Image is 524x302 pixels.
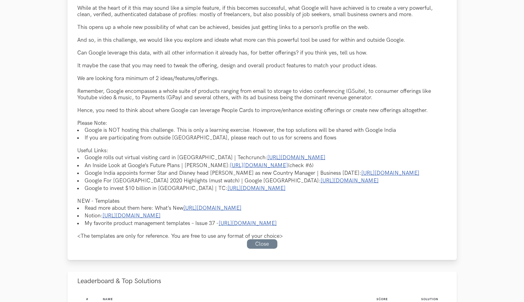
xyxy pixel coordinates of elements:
span: Name [103,297,113,301]
a: [URL][DOMAIN_NAME] [183,205,241,211]
li: Google is NOT hosting this challenge. This is only a learning exercise. However, the top solution... [77,126,447,134]
li: Google to invest $10 billion in [GEOGRAPHIC_DATA] | TC: [77,184,447,192]
li: Google India appoints former Star and Disney head [PERSON_NAME] as new Country Manager | Business... [77,169,447,177]
li: If you are participating from outside [GEOGRAPHIC_DATA], please reach out to us for screens and f... [77,134,447,142]
b: Useful Links: [77,147,108,154]
span: Leaderboard & Top Solutions [77,277,161,285]
a: Close [247,239,277,249]
a: [URL][DOMAIN_NAME] [227,185,286,191]
a: [URL][DOMAIN_NAME] [102,212,161,219]
div: We are looking for . [77,75,447,82]
div: Hence, you need to think about where Google can leverage People Cards to improve/enhance existing... [77,107,447,114]
b: Please Note: [77,120,107,126]
span: # [86,297,88,301]
li: Google rolls out virtual visiting card in [GEOGRAPHIC_DATA] | Techcrunch: [77,154,447,161]
span: Solution [421,297,438,301]
a: [URL][DOMAIN_NAME] [230,162,288,169]
a: [URL][DOMAIN_NAME] [267,154,325,161]
b: a minimum of 2 ideas/features/offerings [121,75,217,82]
div: This opens up a whole new possibility of what can be achieved, besides just getting links to a pe... [77,24,447,30]
div: Can Google leverage this data, with all other information it already has, for better offerings? i... [77,50,447,56]
li: An Inside Look at Google’s Future Plans | [PERSON_NAME]: (check #6) [77,162,447,169]
b: NEW - Templates [77,198,120,204]
div: Remember, Google encompasses a whole suite of products ranging from email to storage to video con... [77,88,447,101]
button: Leaderboard & Top Solutions [68,272,457,291]
li: Google For [GEOGRAPHIC_DATA] 2020 Highlights (must watch) | Google [GEOGRAPHIC_DATA]: [77,177,447,184]
li: Read more about them here: What’s New [77,204,447,212]
li: Notion: [77,212,447,219]
div: And so, in this challenge, we would like you explore and ideate what more can this powerful tool ... [77,37,447,43]
a: [URL][DOMAIN_NAME] [219,220,277,226]
div: While at the heart of it this may sound like a simple feature, if this becomes successful, what G... [77,5,447,18]
i: <The templates are only for reference. You are free to use any format of your choice> [77,233,283,239]
span: Score [377,297,388,301]
li: My favorite product management templates – Issue 37 - [77,219,447,227]
a: [URL][DOMAIN_NAME] [321,177,379,184]
div: It maybe the case that you may need to tweak the offering, design and overall product features to... [77,62,447,69]
a: [URL][DOMAIN_NAME] [361,170,419,176]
